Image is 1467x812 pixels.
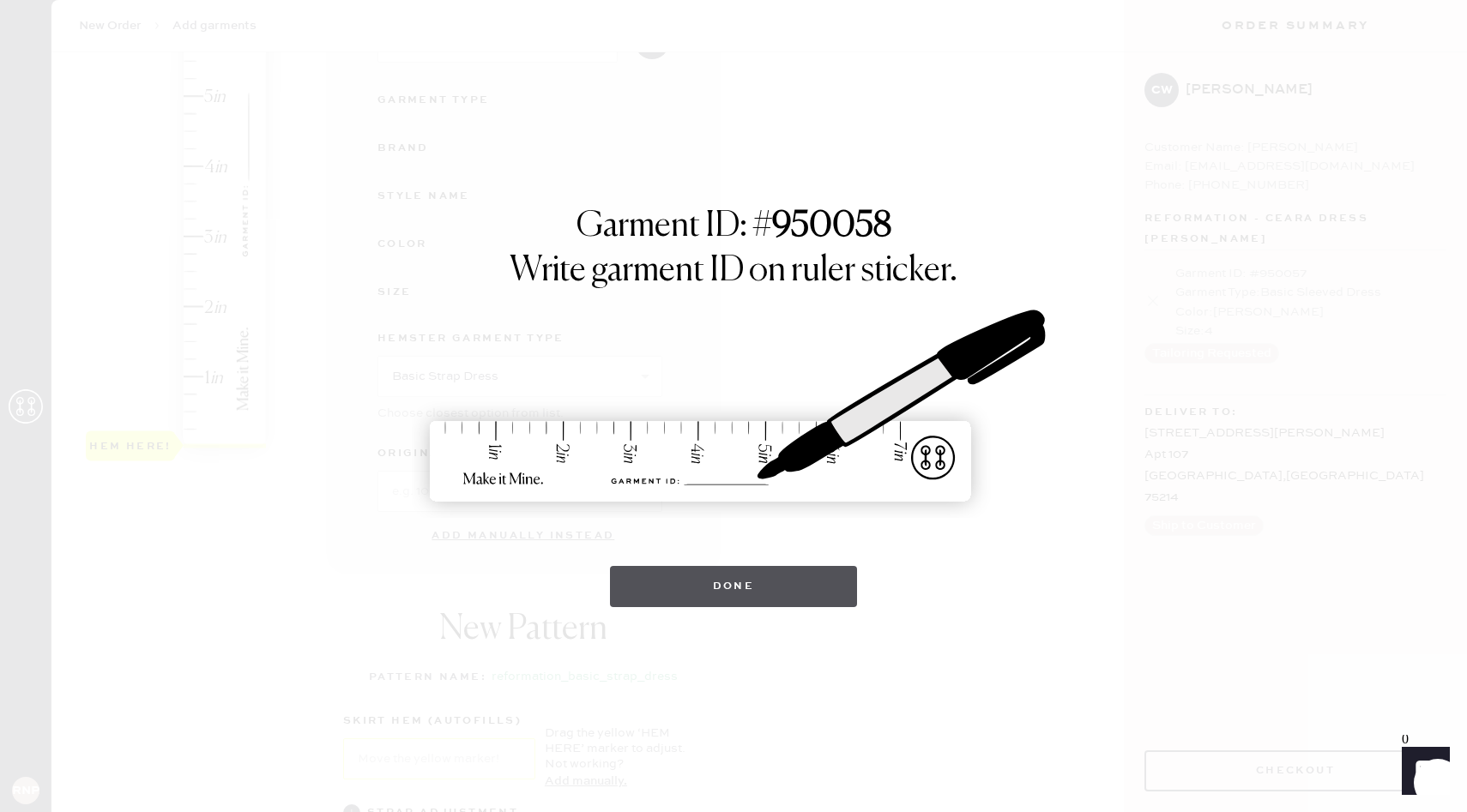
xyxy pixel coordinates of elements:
[510,250,957,292] h1: Write garment ID on ruler sticker.
[412,266,1055,549] img: ruler-sticker-sharpie.svg
[772,209,891,244] strong: 950058
[577,206,891,250] h1: Garment ID: #
[610,566,858,607] button: Done
[1385,735,1459,809] iframe: Front Chat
